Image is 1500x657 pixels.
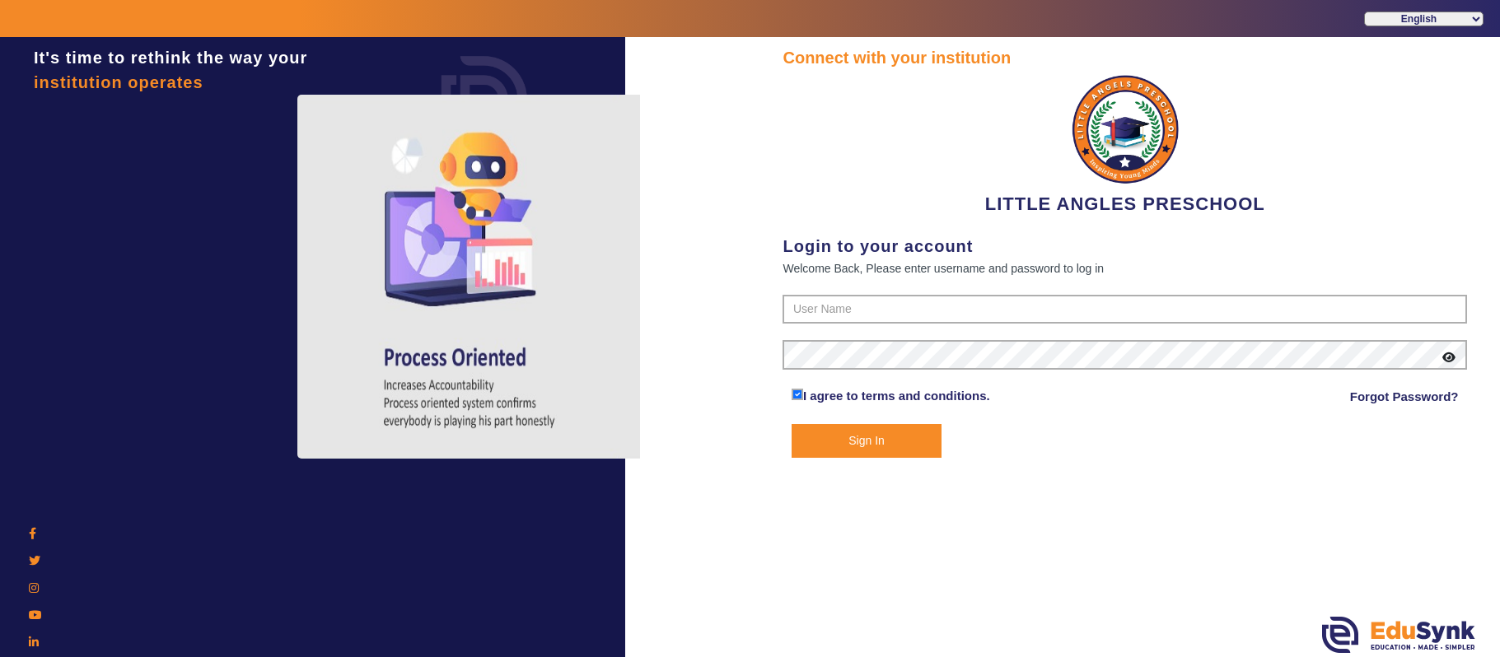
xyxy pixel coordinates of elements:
div: LITTLE ANGLES PRESCHOOL [783,70,1467,217]
input: User Name [783,295,1467,324]
div: Login to your account [783,234,1467,259]
button: Sign In [792,424,942,458]
img: login4.png [297,95,643,459]
a: I agree to terms and conditions. [803,389,990,403]
div: Connect with your institution [783,45,1467,70]
a: Forgot Password? [1350,387,1459,407]
img: edusynk.png [1322,617,1475,653]
span: institution operates [34,73,203,91]
img: be2635b7-6ae6-4ea0-8b31-9ed2eb8b9e03 [1063,70,1187,190]
div: Welcome Back, Please enter username and password to log in [783,259,1467,278]
img: login.png [423,37,546,161]
span: It's time to rethink the way your [34,49,307,67]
